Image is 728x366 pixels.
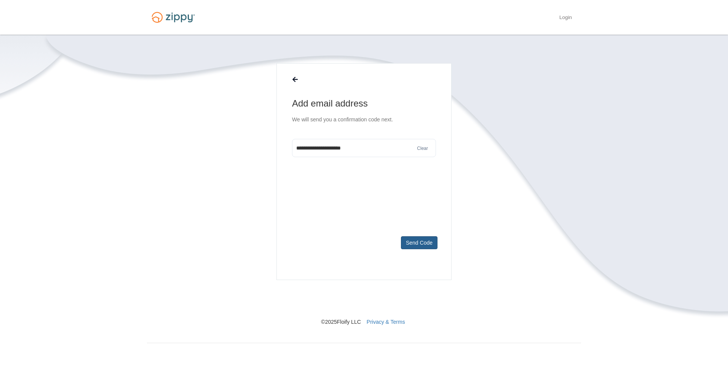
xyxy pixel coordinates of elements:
[415,145,430,152] button: Clear
[367,319,405,325] a: Privacy & Terms
[147,280,581,326] nav: © 2025 Floify LLC
[559,14,572,22] a: Login
[401,236,437,249] button: Send Code
[292,116,436,124] p: We will send you a confirmation code next.
[147,8,200,26] img: Logo
[292,97,436,110] h1: Add email address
